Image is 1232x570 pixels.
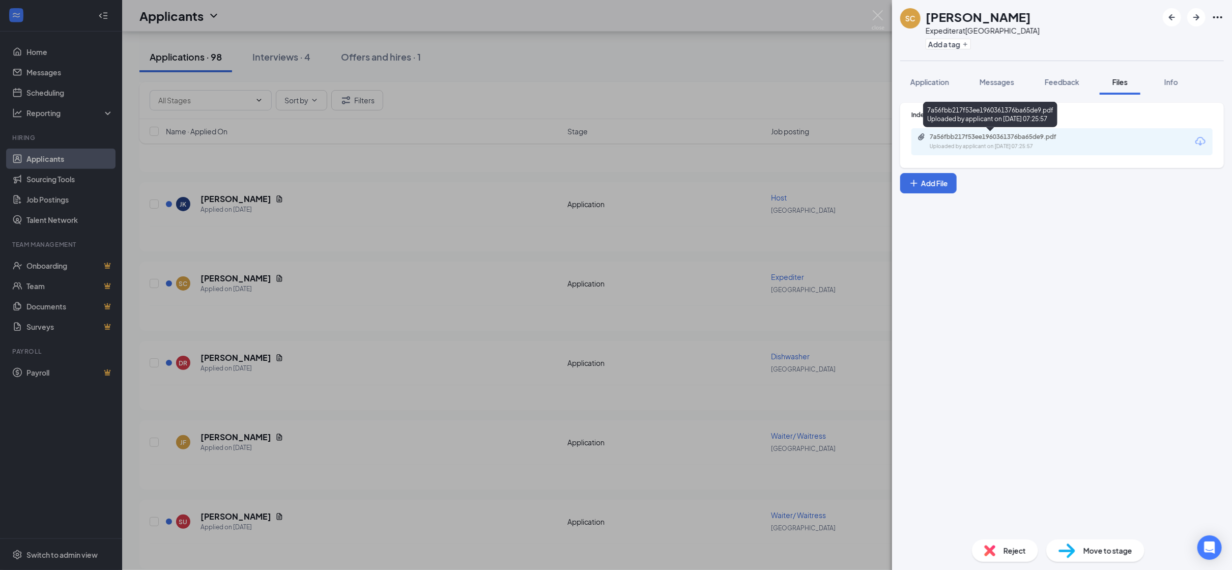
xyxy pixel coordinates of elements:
svg: Plus [962,41,968,47]
svg: Plus [909,178,919,188]
a: Paperclip7a56fbb217f53ee1960361376ba65de9.pdfUploaded by applicant on [DATE] 07:25:57 [918,133,1082,151]
svg: Paperclip [918,133,926,141]
button: PlusAdd a tag [926,39,971,49]
svg: Download [1194,135,1207,148]
div: SC [905,13,915,23]
span: Feedback [1045,77,1079,87]
span: Info [1164,77,1178,87]
h1: [PERSON_NAME] [926,8,1031,25]
div: 7a56fbb217f53ee1960361376ba65de9.pdf Uploaded by applicant on [DATE] 07:25:57 [923,102,1057,127]
div: Expediter at [GEOGRAPHIC_DATA] [926,25,1040,36]
span: Application [910,77,949,87]
span: Files [1112,77,1128,87]
svg: ArrowRight [1190,11,1202,23]
div: Indeed Resume [911,110,1213,119]
button: Add FilePlus [900,173,957,193]
span: Move to stage [1083,545,1132,556]
div: 7a56fbb217f53ee1960361376ba65de9.pdf [930,133,1072,141]
button: ArrowRight [1187,8,1206,26]
div: Uploaded by applicant on [DATE] 07:25:57 [930,142,1082,151]
svg: Ellipses [1212,11,1224,23]
span: Reject [1004,545,1026,556]
button: ArrowLeftNew [1163,8,1181,26]
div: Open Intercom Messenger [1197,535,1222,560]
span: Messages [980,77,1014,87]
svg: ArrowLeftNew [1166,11,1178,23]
